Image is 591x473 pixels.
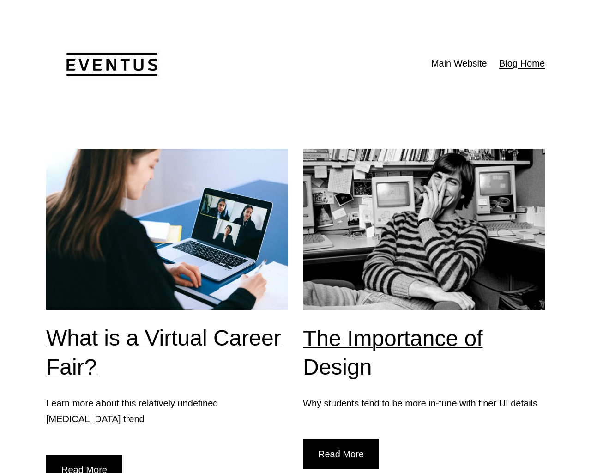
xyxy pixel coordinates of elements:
a: Blog Home [493,52,551,74]
p: Why students tend to be more in-tune with finer UI details [303,395,545,411]
a: The Importance of Design [303,326,483,379]
nav: Primary menu [431,52,545,74]
a: Main Website [425,52,493,74]
a: What is a Virtual Career Fair? [46,326,281,379]
p: Learn more about this relatively undefined [MEDICAL_DATA] trend [46,395,288,427]
a: Read More [303,439,379,469]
